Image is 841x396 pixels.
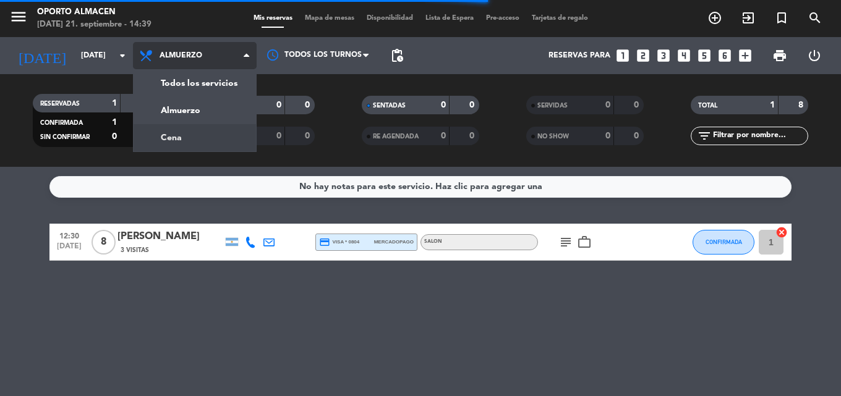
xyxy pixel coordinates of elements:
[117,229,223,245] div: [PERSON_NAME]
[741,11,756,25] i: exit_to_app
[712,129,808,143] input: Filtrar por nombre...
[698,103,717,109] span: TOTAL
[121,245,149,255] span: 3 Visitas
[112,118,117,127] strong: 1
[112,132,117,141] strong: 0
[717,48,733,64] i: looks_6
[37,6,152,19] div: Oporto Almacen
[40,101,80,107] span: RESERVADAS
[9,42,75,69] i: [DATE]
[40,134,90,140] span: SIN CONFIRMAR
[537,103,568,109] span: SERVIDAS
[247,15,299,22] span: Mis reservas
[276,132,281,140] strong: 0
[549,51,610,60] span: Reservas para
[319,237,359,248] span: visa * 0804
[9,7,28,26] i: menu
[276,101,281,109] strong: 0
[807,48,822,63] i: power_settings_new
[115,48,130,63] i: arrow_drop_down
[361,15,419,22] span: Disponibilidad
[134,124,256,151] a: Cena
[772,48,787,63] span: print
[40,120,83,126] span: CONFIRMADA
[737,48,753,64] i: add_box
[160,51,202,60] span: Almuerzo
[707,11,722,25] i: add_circle_outline
[112,99,117,107] strong: 1
[441,132,446,140] strong: 0
[634,132,641,140] strong: 0
[526,15,594,22] span: Tarjetas de regalo
[797,37,832,74] div: LOG OUT
[54,242,85,256] span: [DATE]
[305,132,312,140] strong: 0
[706,238,742,245] span: CONFIRMADA
[615,48,631,64] i: looks_one
[319,237,330,248] i: credit_card
[419,15,480,22] span: Lista de Espera
[134,97,256,124] a: Almuerzo
[697,128,712,143] i: filter_list
[605,132,610,140] strong: 0
[54,228,85,242] span: 12:30
[655,48,672,64] i: looks_3
[676,48,692,64] i: looks_4
[441,101,446,109] strong: 0
[92,230,116,255] span: 8
[469,132,477,140] strong: 0
[693,230,754,255] button: CONFIRMADA
[798,101,806,109] strong: 8
[299,15,361,22] span: Mapa de mesas
[537,133,569,140] span: NO SHOW
[134,70,256,97] a: Todos los servicios
[390,48,404,63] span: pending_actions
[696,48,712,64] i: looks_5
[558,235,573,250] i: subject
[299,180,542,194] div: No hay notas para este servicio. Haz clic para agregar una
[424,239,442,244] span: SALON
[305,101,312,109] strong: 0
[634,101,641,109] strong: 0
[635,48,651,64] i: looks_two
[37,19,152,31] div: [DATE] 21. septiembre - 14:39
[469,101,477,109] strong: 0
[577,235,592,250] i: work_outline
[9,7,28,30] button: menu
[770,101,775,109] strong: 1
[775,226,788,238] i: cancel
[774,11,789,25] i: turned_in_not
[373,133,419,140] span: RE AGENDADA
[374,238,414,246] span: mercadopago
[480,15,526,22] span: Pre-acceso
[605,101,610,109] strong: 0
[808,11,822,25] i: search
[373,103,406,109] span: SENTADAS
